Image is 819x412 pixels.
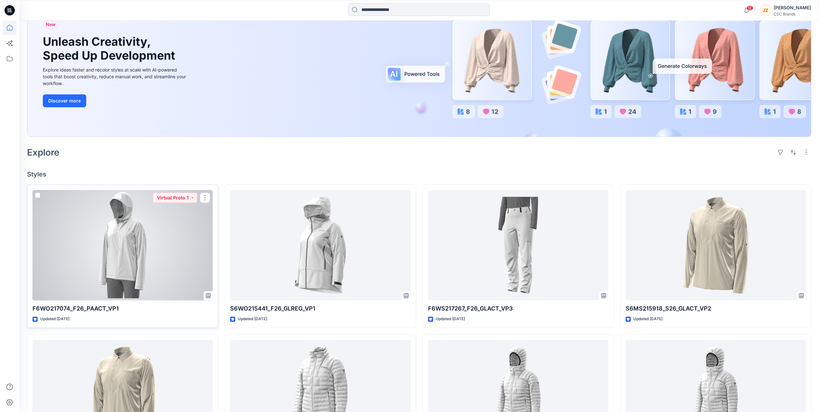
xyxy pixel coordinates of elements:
[40,316,70,322] p: Updated [DATE]
[759,5,771,16] div: JZ
[626,190,806,301] a: S6MS215918_S26_GLACT_VP2
[774,4,811,12] div: [PERSON_NAME]
[46,21,56,28] span: New
[746,5,753,11] span: 12
[428,304,608,313] p: F6WS217267_F26_GLACT_VP3
[436,316,465,322] p: Updated [DATE]
[43,35,178,62] h1: Unleash Creativity, Speed Up Development
[43,94,86,107] button: Discover more
[43,66,188,87] div: Explore ideas faster and recolor styles at scale with AI-powered tools that boost creativity, red...
[43,94,188,107] a: Discover more
[27,147,60,158] h2: Explore
[33,190,213,301] a: F6WO217074_F26_PAACT_VP1
[238,316,267,322] p: Updated [DATE]
[428,190,608,301] a: F6WS217267_F26_GLACT_VP3
[230,190,410,301] a: S6WO215441_F26_GLREG_VP1
[27,170,811,178] h4: Styles
[774,12,811,16] div: CSC Brands
[633,316,663,322] p: Updated [DATE]
[626,304,806,313] p: S6MS215918_S26_GLACT_VP2
[33,304,213,313] p: F6WO217074_F26_PAACT_VP1
[230,304,410,313] p: S6WO215441_F26_GLREG_VP1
